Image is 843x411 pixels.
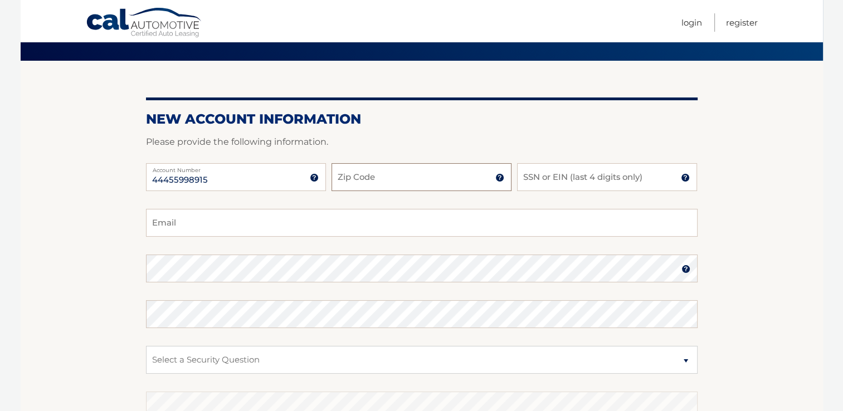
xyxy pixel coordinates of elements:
a: Register [726,13,758,32]
a: Login [681,13,702,32]
p: Please provide the following information. [146,134,698,150]
input: Zip Code [332,163,511,191]
img: tooltip.svg [495,173,504,182]
label: Account Number [146,163,326,172]
a: Cal Automotive [86,7,203,40]
input: SSN or EIN (last 4 digits only) [517,163,697,191]
img: tooltip.svg [681,265,690,273]
img: tooltip.svg [310,173,319,182]
h2: New Account Information [146,111,698,128]
input: Email [146,209,698,237]
img: tooltip.svg [681,173,690,182]
input: Account Number [146,163,326,191]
